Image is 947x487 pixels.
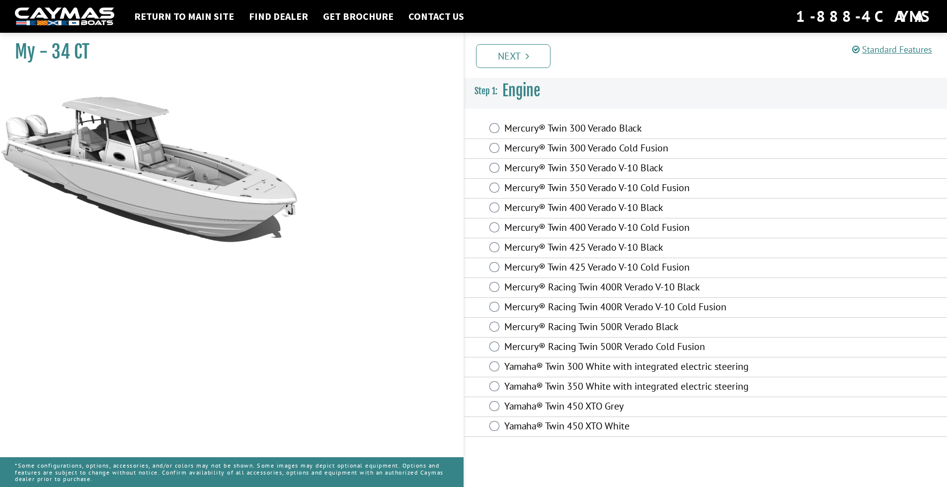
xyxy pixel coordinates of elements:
[476,44,551,68] a: Next
[504,380,770,395] label: Yamaha® Twin 350 White with integrated electric steering
[504,122,770,137] label: Mercury® Twin 300 Verado Black
[504,261,770,276] label: Mercury® Twin 425 Verado V-10 Cold Fusion
[504,162,770,176] label: Mercury® Twin 350 Verado V-10 Black
[504,420,770,434] label: Yamaha® Twin 450 XTO White
[318,10,398,23] a: Get Brochure
[504,341,770,355] label: Mercury® Racing Twin 500R Verado Cold Fusion
[129,10,239,23] a: Return to main site
[504,360,770,375] label: Yamaha® Twin 300 White with integrated electric steering
[15,7,114,26] img: white-logo-c9c8dbefe5ff5ceceb0f0178aa75bf4bb51f6bca0971e226c86eb53dfe498488.png
[504,221,770,236] label: Mercury® Twin 400 Verado V-10 Cold Fusion
[403,10,469,23] a: Contact Us
[852,44,932,55] a: Standard Features
[504,400,770,415] label: Yamaha® Twin 450 XTO Grey
[15,457,449,487] p: *Some configurations, options, accessories, and/or colors may not be shown. Some images may depic...
[465,72,947,109] h3: Engine
[504,241,770,256] label: Mercury® Twin 425 Verado V-10 Black
[244,10,313,23] a: Find Dealer
[504,182,770,196] label: Mercury® Twin 350 Verado V-10 Cold Fusion
[473,43,947,68] ul: Pagination
[15,41,439,63] h1: My - 34 CT
[504,321,770,335] label: Mercury® Racing Twin 500R Verado Black
[796,5,932,27] div: 1-888-4CAYMAS
[504,301,770,315] label: Mercury® Racing Twin 400R Verado V-10 Cold Fusion
[504,202,770,216] label: Mercury® Twin 400 Verado V-10 Black
[504,142,770,156] label: Mercury® Twin 300 Verado Cold Fusion
[504,281,770,295] label: Mercury® Racing Twin 400R Verado V-10 Black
